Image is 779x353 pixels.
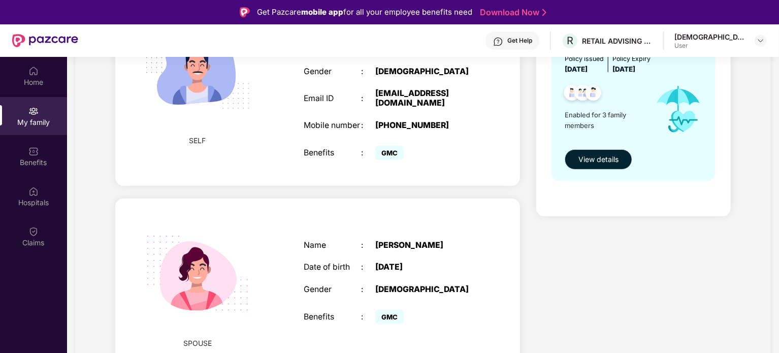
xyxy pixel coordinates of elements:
[28,106,39,116] img: svg+xml;base64,PHN2ZyB3aWR0aD0iMjAiIGhlaWdodD0iMjAiIHZpZXdCb3g9IjAgMCAyMCAyMCIgZmlsbD0ibm9uZSIgeG...
[28,227,39,237] img: svg+xml;base64,PHN2ZyBpZD0iQ2xhaW0iIHhtbG5zPSJodHRwOi8vd3d3LnczLm9yZy8yMDAwL3N2ZyIgd2lkdGg9IjIwIi...
[375,263,476,272] div: [DATE]
[361,121,375,131] div: :
[581,82,606,107] img: svg+xml;base64,PHN2ZyB4bWxucz0iaHR0cDovL3d3dy53My5vcmcvMjAwMC9zdmciIHdpZHRoPSI0OC45NDMiIGhlaWdodD...
[578,154,619,165] span: View details
[674,32,745,42] div: [DEMOGRAPHIC_DATA]
[375,121,476,131] div: [PHONE_NUMBER]
[133,209,262,338] img: svg+xml;base64,PHN2ZyB4bWxucz0iaHR0cDovL3d3dy53My5vcmcvMjAwMC9zdmciIHdpZHRoPSIyMjQiIGhlaWdodD0iMT...
[257,6,472,18] div: Get Pazcare for all your employee benefits need
[567,35,573,47] span: R
[565,65,588,73] span: [DATE]
[674,42,745,50] div: User
[565,149,632,170] button: View details
[570,82,595,107] img: svg+xml;base64,PHN2ZyB4bWxucz0iaHR0cDovL3d3dy53My5vcmcvMjAwMC9zdmciIHdpZHRoPSI0OC45MTUiIGhlaWdodD...
[493,37,503,47] img: svg+xml;base64,PHN2ZyBpZD0iSGVscC0zMngzMiIgeG1sbnM9Imh0dHA6Ly93d3cudzMub3JnLzIwMDAvc3ZnIiB3aWR0aD...
[304,148,361,158] div: Benefits
[560,82,585,107] img: svg+xml;base64,PHN2ZyB4bWxucz0iaHR0cDovL3d3dy53My5vcmcvMjAwMC9zdmciIHdpZHRoPSI0OC45NDMiIGhlaWdodD...
[361,263,375,272] div: :
[507,37,532,45] div: Get Help
[375,241,476,250] div: [PERSON_NAME]
[612,65,635,73] span: [DATE]
[361,67,375,77] div: :
[240,7,250,17] img: Logo
[304,241,361,250] div: Name
[361,312,375,322] div: :
[28,66,39,76] img: svg+xml;base64,PHN2ZyBpZD0iSG9tZSIgeG1sbnM9Imh0dHA6Ly93d3cudzMub3JnLzIwMDAvc3ZnIiB3aWR0aD0iMjAiIG...
[565,110,646,131] span: Enabled for 3 family members
[133,6,262,135] img: svg+xml;base64,PHN2ZyB4bWxucz0iaHR0cDovL3d3dy53My5vcmcvMjAwMC9zdmciIHdpZHRoPSIyMjQiIGhlaWdodD0iMT...
[304,285,361,295] div: Gender
[375,285,476,295] div: [DEMOGRAPHIC_DATA]
[304,312,361,322] div: Benefits
[304,263,361,272] div: Date of birth
[375,310,404,324] span: GMC
[28,186,39,197] img: svg+xml;base64,PHN2ZyBpZD0iSG9zcGl0YWxzIiB4bWxucz0iaHR0cDovL3d3dy53My5vcmcvMjAwMC9zdmciIHdpZHRoPS...
[304,121,361,131] div: Mobile number
[361,94,375,104] div: :
[565,54,604,63] div: Policy issued
[375,146,404,160] span: GMC
[757,37,765,45] img: svg+xml;base64,PHN2ZyBpZD0iRHJvcGRvd24tMzJ4MzIiIHhtbG5zPSJodHRwOi8vd3d3LnczLm9yZy8yMDAwL3N2ZyIgd2...
[304,67,361,77] div: Gender
[612,54,651,63] div: Policy Expiry
[183,338,212,349] span: SPOUSE
[542,7,546,18] img: Stroke
[28,146,39,156] img: svg+xml;base64,PHN2ZyBpZD0iQmVuZWZpdHMiIHhtbG5zPSJodHRwOi8vd3d3LnczLm9yZy8yMDAwL3N2ZyIgd2lkdGg9Ij...
[304,94,361,104] div: Email ID
[480,7,543,18] a: Download Now
[375,67,476,77] div: [DEMOGRAPHIC_DATA]
[361,285,375,295] div: :
[12,34,78,47] img: New Pazcare Logo
[582,36,653,46] div: RETAIL ADVISING SERVICES LLP
[375,89,476,108] div: [EMAIL_ADDRESS][DOMAIN_NAME]
[646,75,710,144] img: icon
[361,241,375,250] div: :
[189,135,206,146] span: SELF
[361,148,375,158] div: :
[301,7,343,17] strong: mobile app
